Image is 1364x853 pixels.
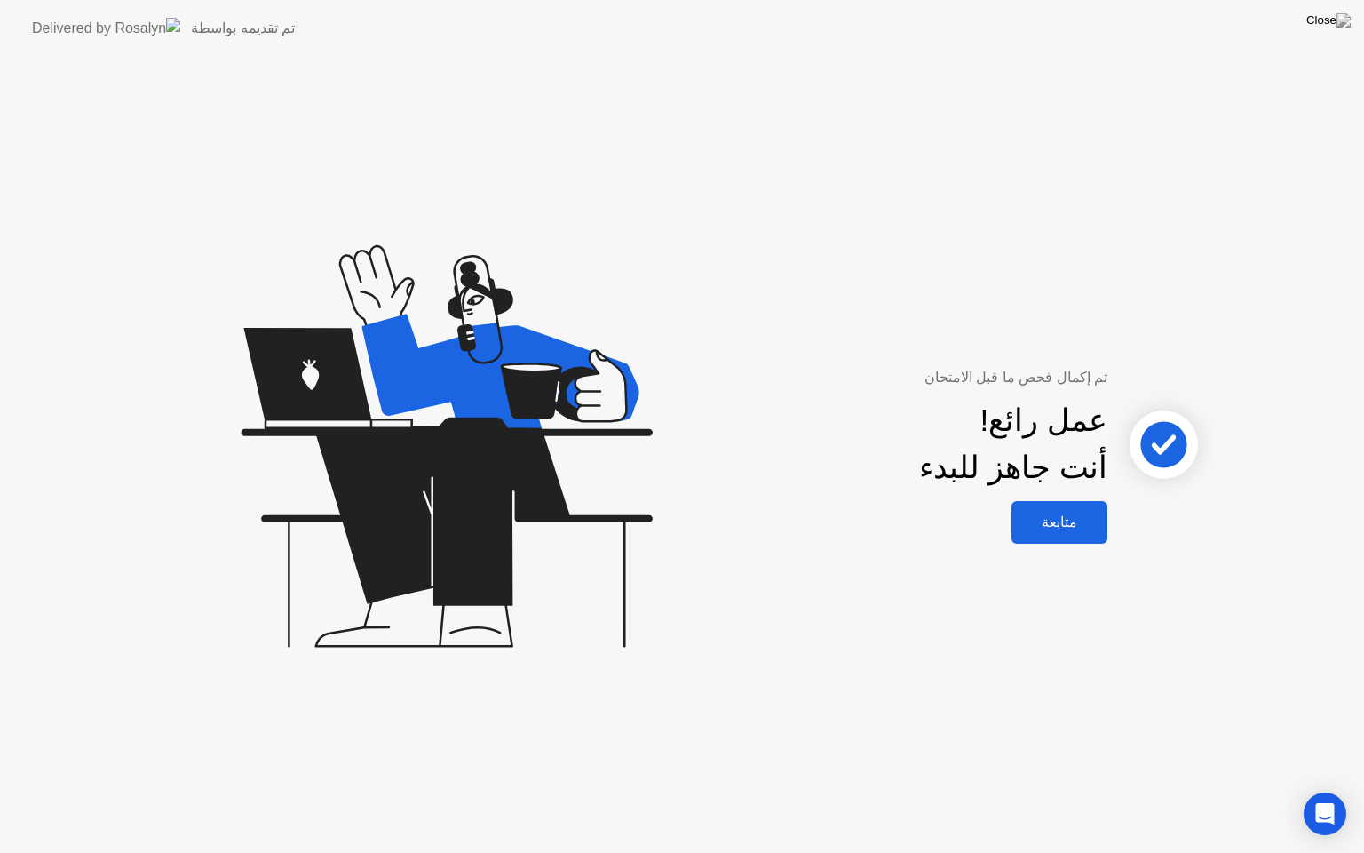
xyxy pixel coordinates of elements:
[1017,514,1102,530] div: متابعة
[32,18,180,38] img: Delivered by Rosalyn
[919,397,1107,491] div: عمل رائع! أنت جاهز للبدء
[1304,793,1346,835] div: Open Intercom Messenger
[1306,13,1351,28] img: Close
[741,367,1107,388] div: تم إكمال فحص ما قبل الامتحان
[1011,501,1107,544] button: متابعة
[191,18,295,39] div: تم تقديمه بواسطة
